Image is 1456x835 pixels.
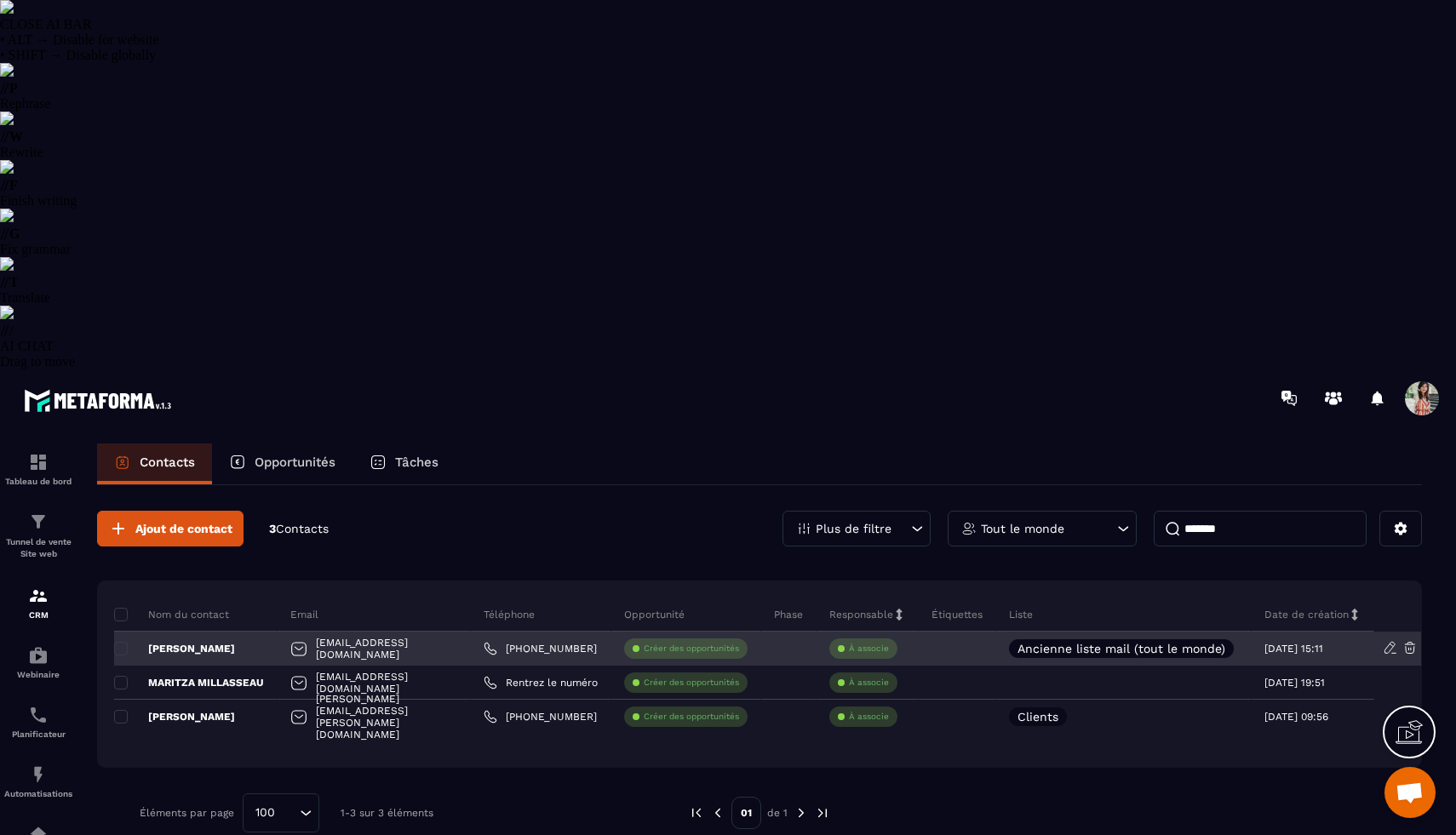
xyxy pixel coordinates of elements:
[1017,643,1225,655] p: Ancienne liste mail (tout le monde)
[4,477,72,486] p: Tableau de bord
[1264,608,1349,621] p: Date de création
[4,439,72,499] a: formationformationTableau de bord
[114,676,264,689] p: MARITZA MILLASSEAU
[140,455,195,470] p: Contacts
[4,573,72,632] a: formationformationCRM
[353,443,456,484] a: Tâches
[4,670,72,679] p: Webinaire
[24,385,177,416] img: logo
[1017,711,1058,723] p: Clients
[249,804,281,822] span: 100
[644,643,739,655] p: Créer des opportunités
[114,608,229,621] p: Nom du contact
[1264,677,1325,689] p: [DATE] 19:51
[243,793,319,832] div: Search for option
[4,536,72,560] p: Tunnel de vente Site web
[794,805,809,821] img: next
[4,692,72,752] a: schedulerschedulerPlanificateur
[269,521,329,537] p: 3
[395,455,439,470] p: Tâches
[484,710,597,723] a: [PHONE_NUMBER]
[114,710,235,723] p: [PERSON_NAME]
[212,443,353,484] a: Opportunités
[849,643,889,655] p: À associe
[815,805,830,821] img: next
[281,804,295,822] input: Search for option
[1264,711,1328,723] p: [DATE] 09:56
[624,608,685,621] p: Opportunité
[774,608,803,621] p: Phase
[4,632,72,692] a: automationsautomationsWebinaire
[1264,643,1323,655] p: [DATE] 15:11
[4,752,72,811] a: automationsautomationsAutomatisations
[290,608,318,621] p: Email
[28,764,49,785] img: automations
[767,806,788,820] p: de 1
[689,805,704,821] img: prev
[341,807,433,819] p: 1-3 sur 3 éléments
[829,608,893,621] p: Responsable
[4,789,72,798] p: Automatisations
[644,711,739,723] p: Créer des opportunités
[28,452,49,472] img: formation
[644,677,739,689] p: Créer des opportunités
[4,499,72,573] a: formationformationTunnel de vente Site web
[97,443,212,484] a: Contacts
[710,805,725,821] img: prev
[28,645,49,666] img: automations
[1384,767,1436,818] div: Ouvrir le chat
[28,705,49,725] img: scheduler
[97,511,244,546] button: Ajout de contact
[135,520,232,537] span: Ajout de contact
[276,522,329,535] span: Contacts
[1009,608,1033,621] p: Liste
[931,608,983,621] p: Étiquettes
[28,586,49,606] img: formation
[28,512,49,532] img: formation
[4,610,72,620] p: CRM
[114,642,235,655] p: [PERSON_NAME]
[484,642,597,655] a: [PHONE_NUMBER]
[816,523,891,535] p: Plus de filtre
[4,729,72,739] p: Planificateur
[849,711,889,723] p: À associe
[731,797,761,829] p: 01
[849,677,889,689] p: À associe
[981,523,1064,535] p: Tout le monde
[484,608,535,621] p: Téléphone
[255,455,335,470] p: Opportunités
[140,807,234,819] p: Éléments par page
